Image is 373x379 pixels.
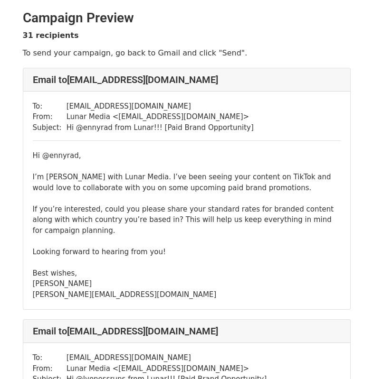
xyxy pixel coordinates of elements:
[33,352,67,363] td: To:
[33,150,341,300] div: Hi @ennyrad, I’m [PERSON_NAME] with Lunar Media. I’ve been seeing your content on TikTok and woul...
[33,111,67,122] td: From:
[23,10,351,26] h2: Campaign Preview
[33,101,67,112] td: To:
[33,74,341,85] h4: Email to [EMAIL_ADDRESS][DOMAIN_NAME]
[67,122,254,133] td: Hi @ennyrad from Lunar!!! [Paid Brand Opportunity]
[67,363,267,374] td: Lunar Media < [EMAIL_ADDRESS][DOMAIN_NAME] >
[33,325,341,337] h4: Email to [EMAIL_ADDRESS][DOMAIN_NAME]
[67,352,267,363] td: [EMAIL_ADDRESS][DOMAIN_NAME]
[33,122,67,133] td: Subject:
[67,101,254,112] td: [EMAIL_ADDRESS][DOMAIN_NAME]
[23,31,79,40] strong: 31 recipients
[33,363,67,374] td: From:
[23,48,351,58] p: To send your campaign, go back to Gmail and click "Send".
[67,111,254,122] td: Lunar Media < [EMAIL_ADDRESS][DOMAIN_NAME] >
